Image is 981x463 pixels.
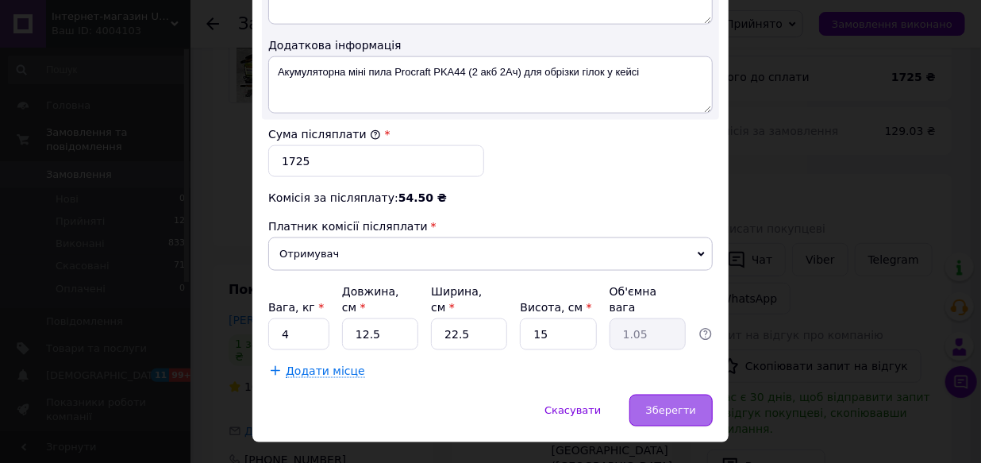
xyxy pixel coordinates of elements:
[646,404,696,416] span: Зберегти
[268,128,381,141] label: Сума післяплати
[342,285,399,314] label: Довжина, см
[268,301,324,314] label: Вага, кг
[268,237,713,271] span: Отримувач
[286,365,365,378] span: Додати місце
[398,191,447,204] span: 54.50 ₴
[520,301,591,314] label: Висота, см
[431,285,482,314] label: Ширина, см
[544,404,601,416] span: Скасувати
[268,37,713,53] div: Додаткова інформація
[610,284,686,315] div: Об'ємна вага
[268,190,713,206] div: Комісія за післяплату:
[268,220,428,233] span: Платник комісії післяплати
[268,56,713,114] textarea: Акумуляторна міні пила Procraft PKA44 (2 акб 2Ач) для обрізки гілок у кейсі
